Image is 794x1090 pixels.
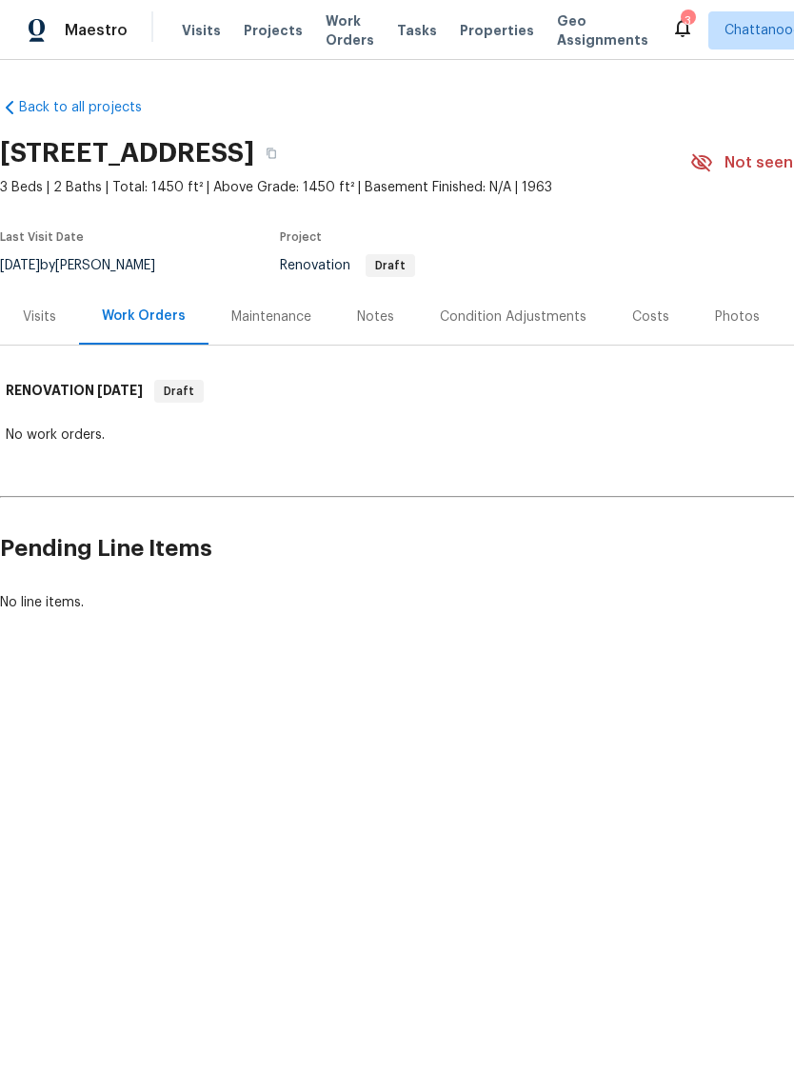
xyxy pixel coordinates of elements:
[6,380,143,403] h6: RENOVATION
[65,21,128,40] span: Maestro
[440,307,586,327] div: Condition Adjustments
[357,307,394,327] div: Notes
[280,259,415,272] span: Renovation
[557,11,648,50] span: Geo Assignments
[156,382,202,401] span: Draft
[23,307,56,327] div: Visits
[397,24,437,37] span: Tasks
[97,384,143,397] span: [DATE]
[681,11,694,30] div: 3
[280,231,322,243] span: Project
[244,21,303,40] span: Projects
[715,307,760,327] div: Photos
[102,307,186,326] div: Work Orders
[182,21,221,40] span: Visits
[460,21,534,40] span: Properties
[254,136,288,170] button: Copy Address
[632,307,669,327] div: Costs
[231,307,311,327] div: Maintenance
[367,260,413,271] span: Draft
[326,11,374,50] span: Work Orders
